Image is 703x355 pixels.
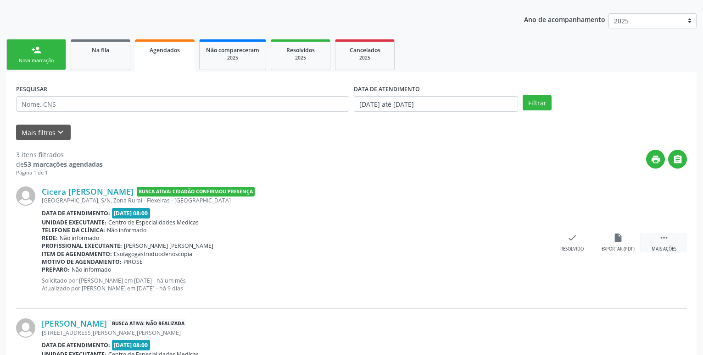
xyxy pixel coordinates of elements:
[206,46,259,54] span: Não compareceram
[646,150,665,169] button: print
[668,150,687,169] button: 
[42,318,107,328] a: [PERSON_NAME]
[24,160,103,169] strong: 53 marcações agendadas
[354,96,518,112] input: Selecione um intervalo
[206,55,259,61] div: 2025
[42,329,549,337] div: [STREET_ADDRESS][PERSON_NAME][PERSON_NAME]
[42,234,58,242] b: Rede:
[342,55,388,61] div: 2025
[613,233,623,243] i: insert_drive_file
[124,242,213,250] span: [PERSON_NAME] [PERSON_NAME]
[31,45,41,55] div: person_add
[42,277,549,292] p: Solicitado por [PERSON_NAME] em [DATE] - há um mês Atualizado por [PERSON_NAME] em [DATE] - há 9 ...
[114,250,192,258] span: Esofagogastroduodenoscopia
[16,125,71,141] button: Mais filtroskeyboard_arrow_down
[42,197,549,204] div: [GEOGRAPHIC_DATA], S/N, Zona Rural - Flexeiras - [GEOGRAPHIC_DATA]
[42,250,112,258] b: Item de agendamento:
[112,340,151,350] span: [DATE] 08:00
[673,154,683,164] i: 
[16,186,35,206] img: img
[16,159,103,169] div: de
[16,96,349,112] input: Nome, CNS
[354,82,420,96] label: DATA DE ATENDIMENTO
[659,233,669,243] i: 
[16,82,47,96] label: PESQUISAR
[72,266,111,273] span: Não informado
[150,46,180,54] span: Agendados
[524,13,605,25] p: Ano de acompanhamento
[56,127,66,137] i: keyboard_arrow_down
[42,186,134,197] a: Cicera [PERSON_NAME]
[651,154,661,164] i: print
[42,258,122,266] b: Motivo de agendamento:
[42,218,106,226] b: Unidade executante:
[42,242,122,250] b: Profissional executante:
[350,46,380,54] span: Cancelados
[278,55,324,61] div: 2025
[107,226,146,234] span: Não informado
[16,169,103,177] div: Página 1 de 1
[560,246,584,252] div: Resolvido
[42,341,110,349] b: Data de atendimento:
[42,209,110,217] b: Data de atendimento:
[286,46,315,54] span: Resolvidos
[42,266,70,273] b: Preparo:
[652,246,676,252] div: Mais ações
[567,233,577,243] i: check
[92,46,109,54] span: Na fila
[13,57,59,64] div: Nova marcação
[60,234,99,242] span: Não informado
[42,226,105,234] b: Telefone da clínica:
[112,208,151,218] span: [DATE] 08:00
[123,258,143,266] span: PIROSE
[137,187,255,197] span: Busca Ativa: Cidadão Confirmou Presença
[523,95,552,110] button: Filtrar
[108,218,199,226] span: Centro de Especialidades Medicas
[110,319,186,328] span: Busca Ativa: Não Realizada
[602,246,635,252] div: Exportar (PDF)
[16,150,103,159] div: 3 itens filtrados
